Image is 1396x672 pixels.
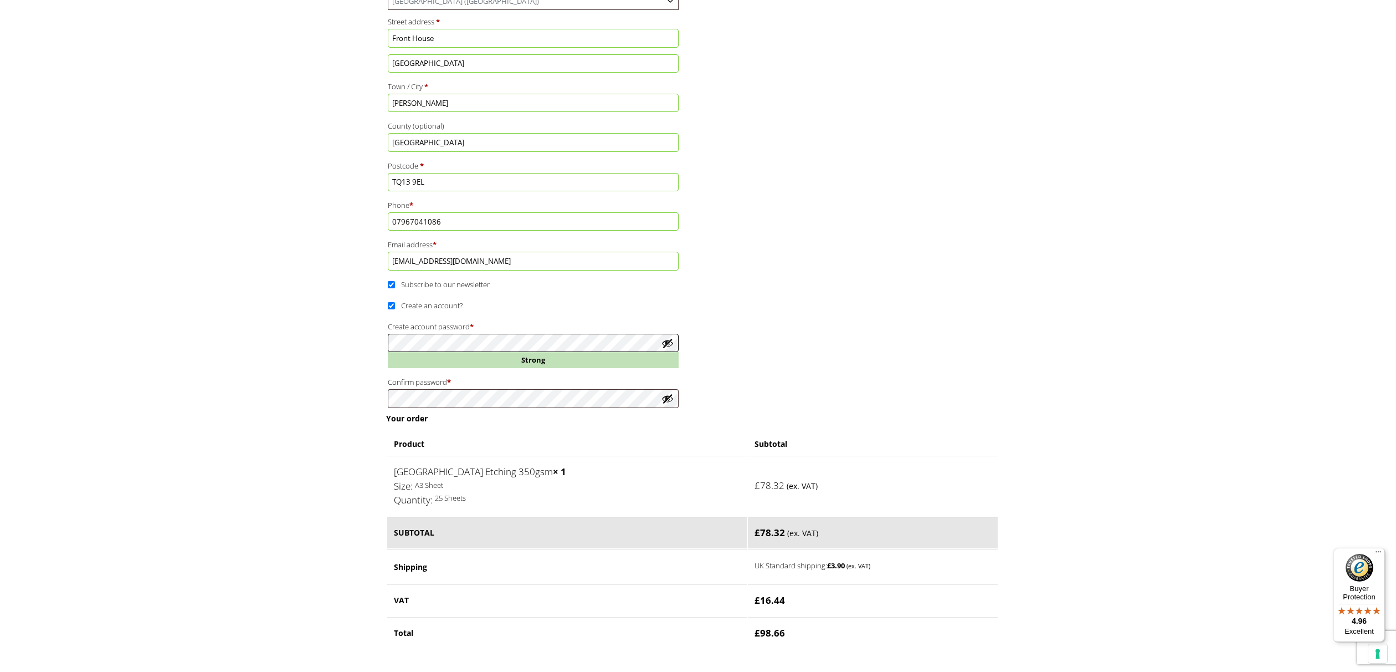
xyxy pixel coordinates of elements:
span: £ [755,526,760,539]
small: (ex. VAT) [787,481,818,491]
bdi: 78.32 [755,479,784,492]
img: Trusted Shops Trustmark [1346,554,1373,582]
bdi: 16.44 [755,594,785,607]
dt: Quantity: [394,493,433,507]
span: Create an account? [401,301,463,310]
label: Create account password [388,319,679,334]
span: £ [755,627,760,639]
th: Total [387,617,747,649]
label: Phone [388,198,679,212]
bdi: 98.66 [755,627,785,639]
label: Confirm password [388,375,679,389]
p: A3 Sheet [394,479,740,492]
bdi: 78.32 [755,526,785,539]
th: Subtotal [748,433,998,455]
label: Street address [388,14,679,29]
label: Email address [388,237,679,252]
th: Subtotal [387,517,747,549]
small: (ex. VAT) [846,562,870,570]
bdi: 3.90 [827,561,845,571]
h3: Your order [386,413,999,424]
label: UK Standard shipping: [755,558,968,572]
span: £ [755,479,760,492]
label: Town / City [388,79,679,94]
label: Postcode [388,159,679,173]
input: House number and street name [388,29,679,47]
label: County [388,119,679,133]
p: Buyer Protection [1333,584,1385,601]
span: £ [755,594,760,607]
span: 4.96 [1352,617,1367,625]
th: Shipping [387,549,747,583]
th: Product [387,433,747,455]
button: Menu [1372,548,1385,561]
div: Strong [388,352,679,368]
th: VAT [387,584,747,616]
small: (ex. VAT) [787,528,818,538]
button: Show password [661,393,674,405]
button: Your consent preferences for tracking technologies [1368,644,1387,663]
input: Apartment, suite, unit, etc. (optional) [388,54,679,73]
dt: Size: [394,479,413,493]
span: (optional) [413,121,444,131]
p: 25 Sheets [394,492,740,505]
span: Subscribe to our newsletter [401,279,490,289]
td: [GEOGRAPHIC_DATA] Etching 350gsm [387,456,747,516]
button: Show password [661,337,674,349]
button: Trusted Shops TrustmarkBuyer Protection4.96Excellent [1333,548,1385,642]
strong: × 1 [553,465,566,478]
input: Subscribe to our newsletter [388,281,395,288]
input: Create an account? [388,302,395,309]
p: Excellent [1333,627,1385,636]
span: £ [827,561,831,571]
